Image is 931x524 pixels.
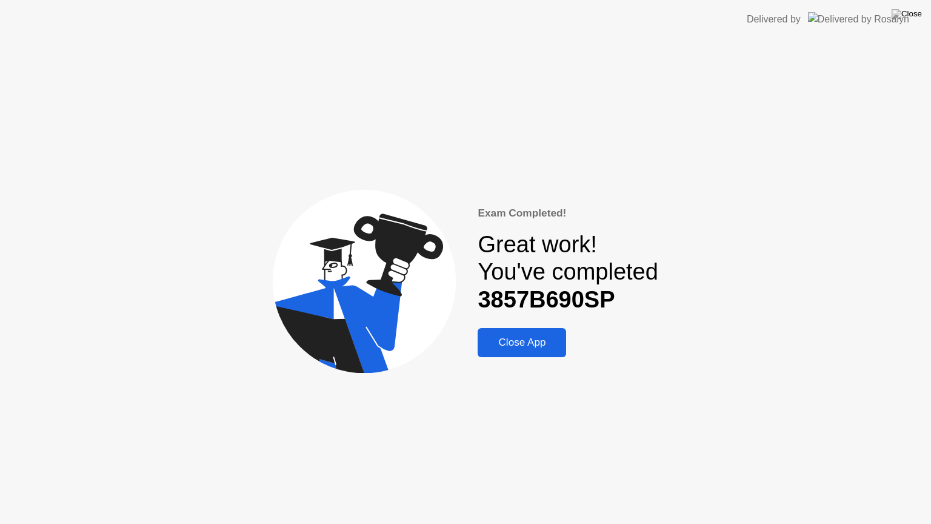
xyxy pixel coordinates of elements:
[747,12,801,27] div: Delivered by
[478,206,658,221] div: Exam Completed!
[892,9,922,19] img: Close
[478,328,566,357] button: Close App
[478,231,658,314] div: Great work! You've completed
[478,287,615,312] b: 3857B690SP
[481,337,562,349] div: Close App
[808,12,909,26] img: Delivered by Rosalyn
